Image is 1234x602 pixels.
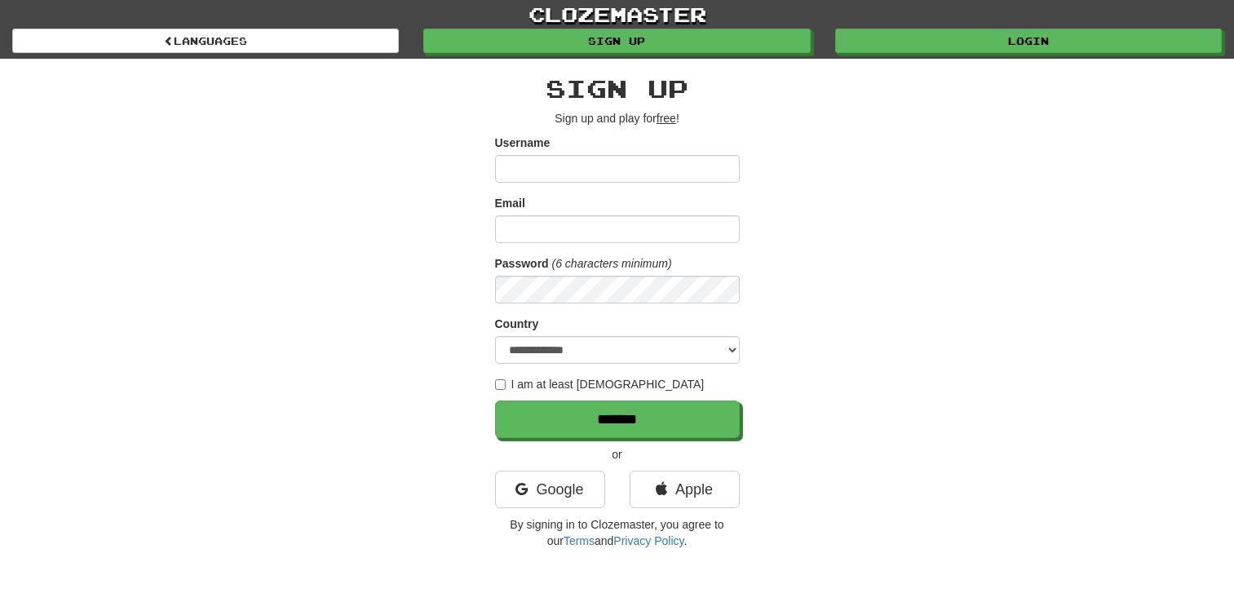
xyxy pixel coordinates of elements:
label: Username [495,135,551,151]
input: I am at least [DEMOGRAPHIC_DATA] [495,379,506,390]
a: Apple [630,471,740,508]
a: Privacy Policy [613,534,683,547]
p: or [495,446,740,463]
em: (6 characters minimum) [552,257,672,270]
u: free [657,112,676,125]
a: Terms [564,534,595,547]
a: Sign up [423,29,810,53]
label: Email [495,195,525,211]
a: Languages [12,29,399,53]
h2: Sign up [495,75,740,102]
label: I am at least [DEMOGRAPHIC_DATA] [495,376,705,392]
a: Google [495,471,605,508]
label: Country [495,316,539,332]
p: By signing in to Clozemaster, you agree to our and . [495,516,740,549]
label: Password [495,255,549,272]
a: Login [835,29,1222,53]
p: Sign up and play for ! [495,110,740,126]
